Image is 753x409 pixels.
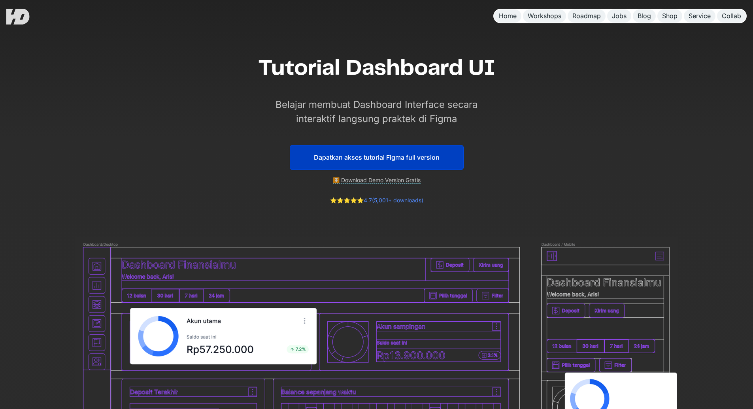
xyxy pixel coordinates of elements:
div: Collab [722,12,741,20]
a: Home [494,9,521,23]
a: Blog [633,9,656,23]
div: Blog [638,12,651,20]
a: ⭐️⭐️⭐️⭐️⭐️ [330,197,364,204]
a: Jobs [607,9,631,23]
div: Workshops [528,12,561,20]
a: Dapatkan akses tutorial Figma full version [290,145,464,170]
h1: Tutorial Dashboard UI [258,55,495,82]
div: Roadmap [572,12,601,20]
div: Service [689,12,711,20]
a: Service [684,9,715,23]
div: 4.7 [330,196,423,205]
div: Jobs [612,12,627,20]
div: Shop [662,12,678,20]
a: Roadmap [568,9,606,23]
a: Collab [717,9,746,23]
a: Shop [657,9,682,23]
a: ⏬ Download Demo Version Gratis [333,177,421,184]
a: (5,001+ downloads) [372,197,423,204]
div: Home [499,12,517,20]
p: Belajar membuat Dashboard Interface secara interaktif langsung praktek di Figma [266,98,487,126]
a: Workshops [523,9,566,23]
